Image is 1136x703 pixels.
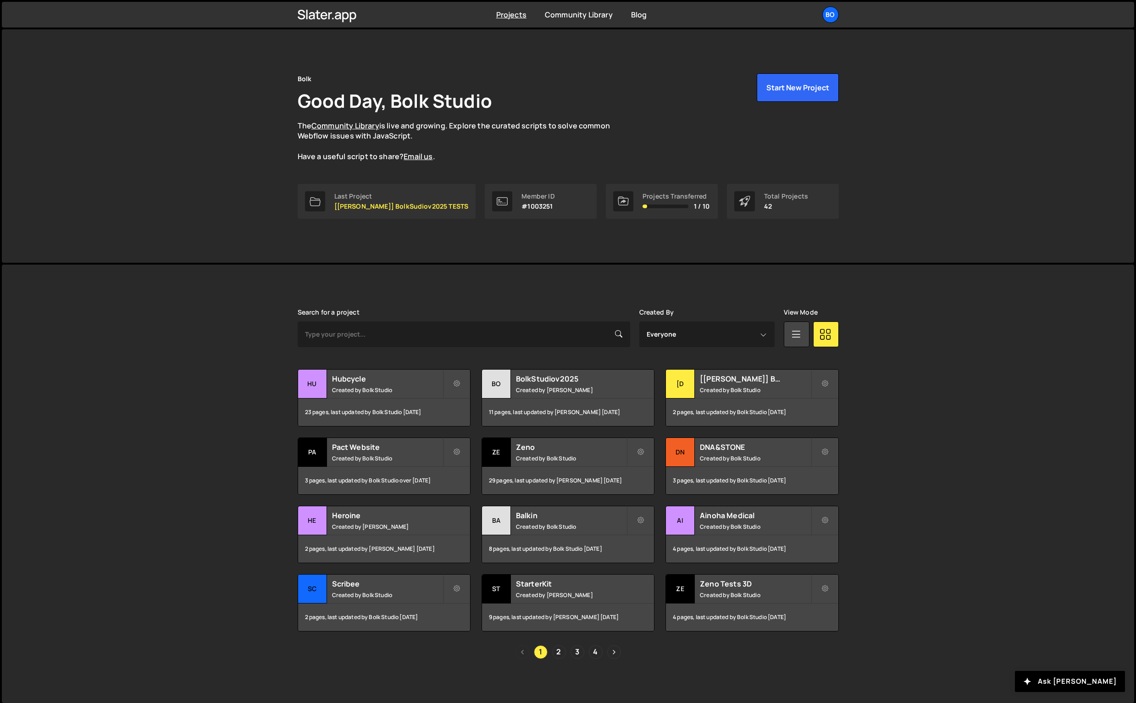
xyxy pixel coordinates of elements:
[298,506,471,563] a: He Heroine Created by [PERSON_NAME] 2 pages, last updated by [PERSON_NAME] [DATE]
[298,645,839,659] div: Pagination
[665,369,838,426] a: [D [[PERSON_NAME]] BolkSudiov2025 TESTS Created by Bolk Studio 2 pages, last updated by Bolk Stud...
[311,121,379,131] a: Community Library
[404,151,432,161] a: Email us
[334,203,469,210] p: [[PERSON_NAME]] BolkSudiov2025 TESTS
[631,10,647,20] a: Blog
[521,193,554,200] div: Member ID
[482,506,654,563] a: Ba Balkin Created by Bolk Studio 8 pages, last updated by Bolk Studio [DATE]
[298,399,470,426] div: 23 pages, last updated by Bolk Studio [DATE]
[516,523,626,531] small: Created by Bolk Studio
[332,510,443,520] h2: Heroine
[298,321,630,347] input: Type your project...
[694,203,709,210] span: 1 / 10
[700,510,810,520] h2: Ainoha Medical
[332,454,443,462] small: Created by Bolk Studio
[639,309,674,316] label: Created By
[764,193,808,200] div: Total Projects
[482,438,511,467] div: Ze
[571,645,584,659] a: Page 3
[516,386,626,394] small: Created by [PERSON_NAME]
[482,370,511,399] div: Bo
[643,193,709,200] div: Projects Transferred
[666,506,695,535] div: Ai
[607,645,621,659] a: Next page
[482,574,654,631] a: St StarterKit Created by [PERSON_NAME] 9 pages, last updated by [PERSON_NAME] [DATE]
[822,6,839,23] a: Bo
[482,437,654,495] a: Ze Zeno Created by Bolk Studio 29 pages, last updated by [PERSON_NAME] [DATE]
[666,603,838,631] div: 4 pages, last updated by Bolk Studio [DATE]
[298,88,492,113] h1: Good Day, Bolk Studio
[666,467,838,494] div: 3 pages, last updated by Bolk Studio [DATE]
[334,193,469,200] div: Last Project
[516,374,626,384] h2: BolkStudiov2025
[298,370,327,399] div: Hu
[666,438,695,467] div: DN
[665,506,838,563] a: Ai Ainoha Medical Created by Bolk Studio 4 pages, last updated by Bolk Studio [DATE]
[482,535,654,563] div: 8 pages, last updated by Bolk Studio [DATE]
[784,309,818,316] label: View Mode
[298,467,470,494] div: 3 pages, last updated by Bolk Studio over [DATE]
[700,454,810,462] small: Created by Bolk Studio
[482,369,654,426] a: Bo BolkStudiov2025 Created by [PERSON_NAME] 11 pages, last updated by [PERSON_NAME] [DATE]
[552,645,566,659] a: Page 2
[298,603,470,631] div: 2 pages, last updated by Bolk Studio [DATE]
[332,579,443,589] h2: Scribee
[482,603,654,631] div: 9 pages, last updated by [PERSON_NAME] [DATE]
[666,370,695,399] div: [D
[298,575,327,603] div: Sc
[700,442,810,452] h2: DNA&STONE
[665,574,838,631] a: Ze Zeno Tests 3D Created by Bolk Studio 4 pages, last updated by Bolk Studio [DATE]
[545,10,613,20] a: Community Library
[521,203,554,210] p: #1003251
[516,510,626,520] h2: Balkin
[666,535,838,563] div: 4 pages, last updated by Bolk Studio [DATE]
[589,645,603,659] a: Page 4
[700,579,810,589] h2: Zeno Tests 3D
[700,523,810,531] small: Created by Bolk Studio
[298,437,471,495] a: Pa Pact Website Created by Bolk Studio 3 pages, last updated by Bolk Studio over [DATE]
[298,438,327,467] div: Pa
[666,575,695,603] div: Ze
[332,442,443,452] h2: Pact Website
[298,184,476,219] a: Last Project [[PERSON_NAME]] BolkSudiov2025 TESTS
[298,506,327,535] div: He
[298,73,312,84] div: Bolk
[666,399,838,426] div: 2 pages, last updated by Bolk Studio [DATE]
[298,535,470,563] div: 2 pages, last updated by [PERSON_NAME] [DATE]
[1015,671,1125,692] button: Ask [PERSON_NAME]
[482,506,511,535] div: Ba
[298,309,360,316] label: Search for a project
[298,369,471,426] a: Hu Hubcycle Created by Bolk Studio 23 pages, last updated by Bolk Studio [DATE]
[298,574,471,631] a: Sc Scribee Created by Bolk Studio 2 pages, last updated by Bolk Studio [DATE]
[516,579,626,589] h2: StarterKit
[496,10,526,20] a: Projects
[516,591,626,599] small: Created by [PERSON_NAME]
[482,575,511,603] div: St
[332,386,443,394] small: Created by Bolk Studio
[665,437,838,495] a: DN DNA&STONE Created by Bolk Studio 3 pages, last updated by Bolk Studio [DATE]
[516,454,626,462] small: Created by Bolk Studio
[332,523,443,531] small: Created by [PERSON_NAME]
[516,442,626,452] h2: Zeno
[700,591,810,599] small: Created by Bolk Studio
[332,591,443,599] small: Created by Bolk Studio
[700,386,810,394] small: Created by Bolk Studio
[700,374,810,384] h2: [[PERSON_NAME]] BolkSudiov2025 TESTS
[298,121,628,162] p: The is live and growing. Explore the curated scripts to solve common Webflow issues with JavaScri...
[764,203,808,210] p: 42
[757,73,839,102] button: Start New Project
[482,467,654,494] div: 29 pages, last updated by [PERSON_NAME] [DATE]
[332,374,443,384] h2: Hubcycle
[482,399,654,426] div: 11 pages, last updated by [PERSON_NAME] [DATE]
